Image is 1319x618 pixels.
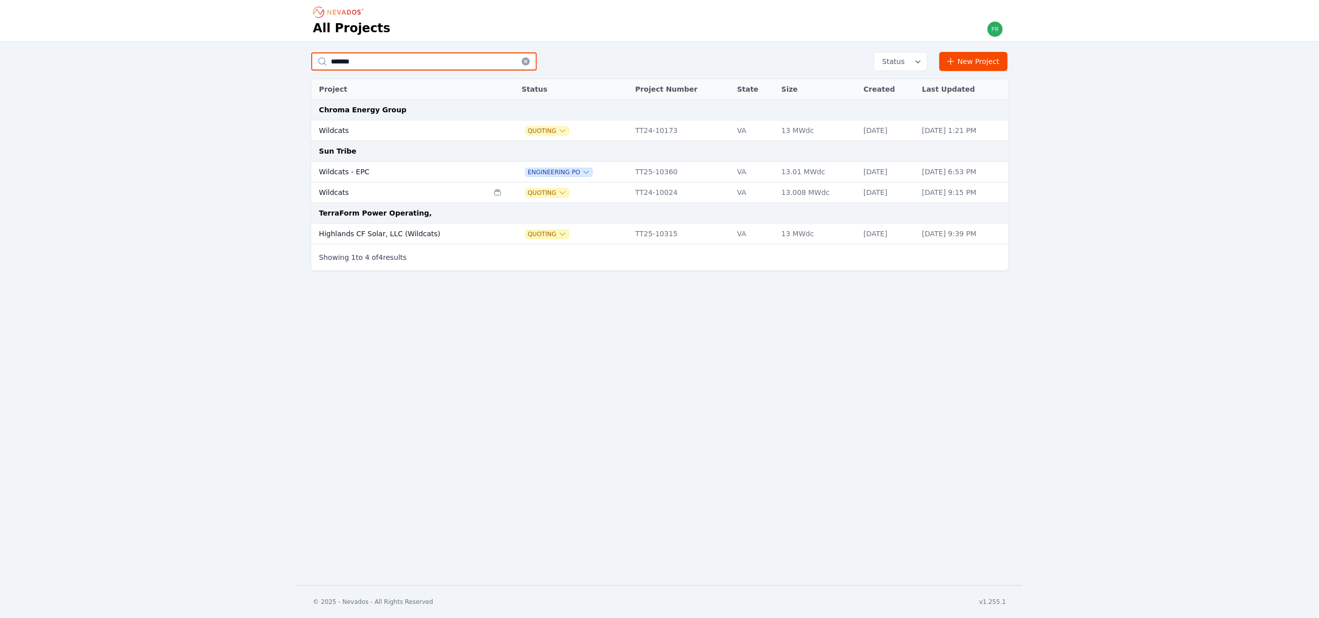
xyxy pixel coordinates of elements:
[630,182,732,203] td: TT24-10024
[777,120,859,141] td: 13 MWdc
[311,182,1008,203] tr: WildcatsQuotingTT24-10024VA13.008 MWdc[DATE][DATE] 9:15 PM
[319,252,407,262] p: Showing to of results
[311,224,1008,244] tr: Highlands CF Solar, LLC (Wildcats)QuotingTT25-10315VA13 MWdc[DATE][DATE] 9:39 PM
[311,182,489,203] td: Wildcats
[987,21,1003,37] img: frida.manzo@nevados.solar
[878,56,905,66] span: Status
[313,20,391,36] h1: All Projects
[630,224,732,244] td: TT25-10315
[917,79,1008,100] th: Last Updated
[732,182,777,203] td: VA
[732,120,777,141] td: VA
[630,79,732,100] th: Project Number
[526,168,592,176] button: Engineering PO
[313,4,367,20] nav: Breadcrumb
[526,189,569,197] button: Quoting
[351,253,356,261] span: 1
[732,162,777,182] td: VA
[777,182,859,203] td: 13.008 MWdc
[777,162,859,182] td: 13.01 MWdc
[313,598,434,606] div: © 2025 - Nevados - All Rights Reserved
[777,79,859,100] th: Size
[859,79,917,100] th: Created
[917,224,1008,244] td: [DATE] 9:39 PM
[311,162,1008,182] tr: Wildcats - EPCEngineering POTT25-10360VA13.01 MWdc[DATE][DATE] 6:53 PM
[859,224,917,244] td: [DATE]
[732,79,777,100] th: State
[630,120,732,141] td: TT24-10173
[311,79,489,100] th: Project
[379,253,383,261] span: 4
[311,120,1008,141] tr: WildcatsQuotingTT24-10173VA13 MWdc[DATE][DATE] 1:21 PM
[939,52,1008,71] a: New Project
[311,203,1008,224] td: TerraForm Power Operating,
[526,127,569,135] button: Quoting
[917,162,1008,182] td: [DATE] 6:53 PM
[980,598,1006,606] div: v1.255.1
[777,224,859,244] td: 13 MWdc
[311,120,489,141] td: Wildcats
[517,79,631,100] th: Status
[917,120,1008,141] td: [DATE] 1:21 PM
[859,182,917,203] td: [DATE]
[917,182,1008,203] td: [DATE] 9:15 PM
[311,100,1008,120] td: Chroma Energy Group
[526,230,569,238] button: Quoting
[630,162,732,182] td: TT25-10360
[859,162,917,182] td: [DATE]
[311,162,489,182] td: Wildcats - EPC
[859,120,917,141] td: [DATE]
[874,52,927,71] button: Status
[365,253,370,261] span: 4
[732,224,777,244] td: VA
[311,224,489,244] td: Highlands CF Solar, LLC (Wildcats)
[311,141,1008,162] td: Sun Tribe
